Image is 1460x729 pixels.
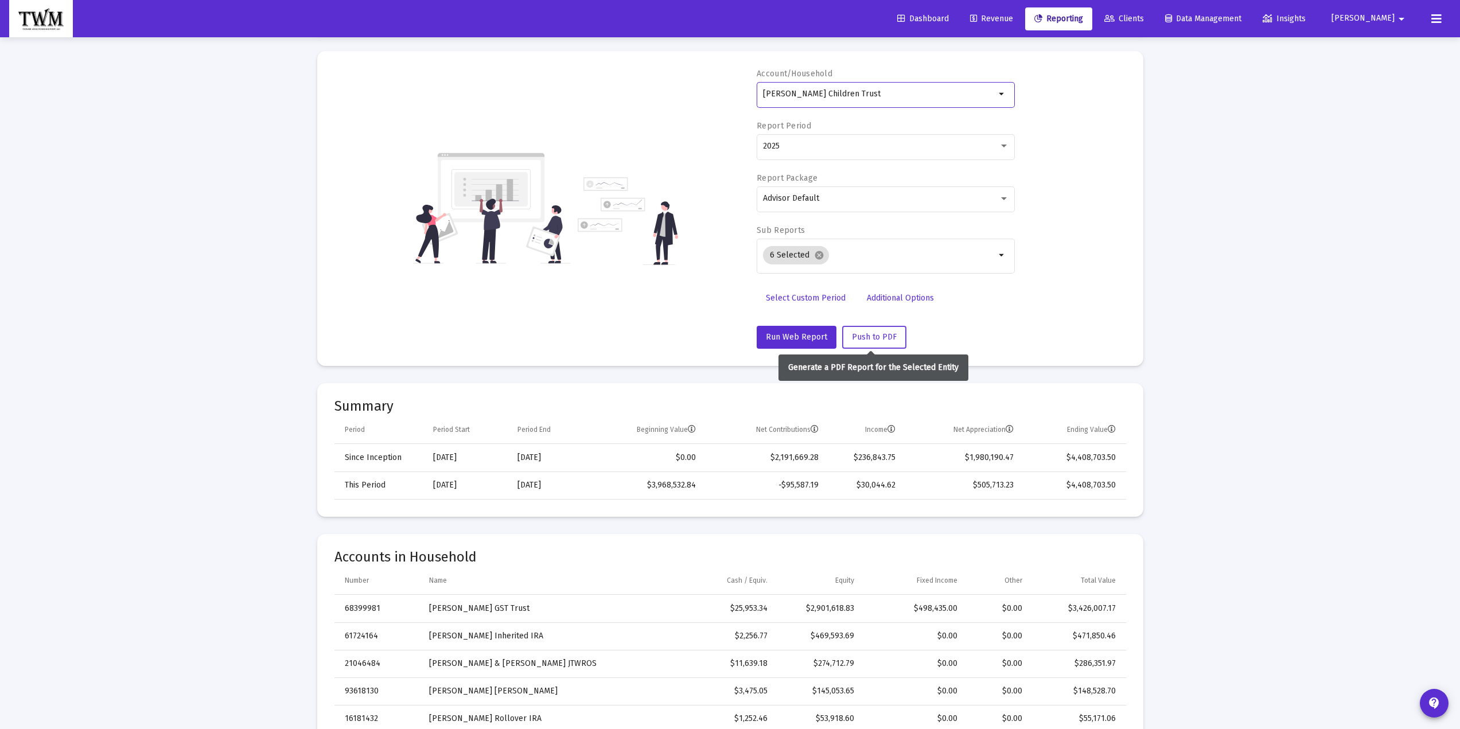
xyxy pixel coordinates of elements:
div: Total Value [1081,576,1116,585]
td: Column Cash / Equiv. [673,567,776,595]
td: Column Other [965,567,1031,595]
td: Column Ending Value [1022,416,1126,444]
td: [PERSON_NAME] GST Trust [421,595,673,622]
td: 93618130 [334,677,422,705]
div: $0.00 [870,658,957,669]
span: Advisor Default [763,193,819,203]
mat-card-title: Summary [334,400,1126,412]
span: [PERSON_NAME] [1331,14,1395,24]
span: Reporting [1034,14,1083,24]
span: Select Custom Period [766,293,846,303]
div: Net Appreciation [953,425,1014,434]
div: Period End [517,425,551,434]
div: $0.00 [974,630,1023,642]
mat-card-title: Accounts in Household [334,551,1126,563]
div: Period [345,425,365,434]
div: Data grid [334,416,1126,500]
div: $498,435.00 [870,603,957,614]
td: Column Name [421,567,673,595]
div: Other [1005,576,1022,585]
div: $53,918.60 [784,713,854,724]
td: 61724164 [334,622,422,650]
input: Search or select an account or household [763,89,995,99]
a: Dashboard [888,7,958,30]
mat-chip: 6 Selected [763,246,829,264]
div: $1,252.46 [682,713,768,724]
div: Cash / Equiv. [727,576,768,585]
td: $3,968,532.84 [589,471,704,499]
div: $2,256.77 [682,630,768,642]
td: 68399981 [334,595,422,622]
button: [PERSON_NAME] [1318,7,1422,30]
div: $25,953.34 [682,603,768,614]
div: $145,053.65 [784,685,854,697]
td: Column Beginning Value [589,416,704,444]
td: Column Fixed Income [862,567,965,595]
span: Insights [1263,14,1306,24]
div: Number [345,576,369,585]
td: -$95,587.19 [704,471,827,499]
img: reporting [413,151,571,265]
td: Column Equity [776,567,862,595]
span: Run Web Report [766,332,827,342]
mat-chip-list: Selection [763,244,995,267]
mat-icon: cancel [814,250,824,260]
div: Equity [835,576,854,585]
div: Fixed Income [917,576,957,585]
div: $0.00 [974,603,1023,614]
td: $30,044.62 [827,471,903,499]
a: Insights [1253,7,1315,30]
div: Beginning Value [637,425,696,434]
td: Since Inception [334,444,425,471]
span: Additional Options [867,293,934,303]
div: [DATE] [433,479,501,491]
div: Income [865,425,896,434]
label: Report Period [757,121,811,131]
div: $0.00 [974,658,1023,669]
button: Push to PDF [842,326,906,349]
div: $11,639.18 [682,658,768,669]
div: $471,850.46 [1038,630,1115,642]
td: $4,408,703.50 [1022,444,1126,471]
div: $0.00 [870,630,957,642]
td: Column Net Contributions [704,416,827,444]
mat-icon: contact_support [1427,696,1441,710]
a: Clients [1095,7,1153,30]
td: Column Net Appreciation [904,416,1022,444]
td: [PERSON_NAME] & [PERSON_NAME] JTWROS [421,650,673,677]
td: [PERSON_NAME] Inherited IRA [421,622,673,650]
label: Account/Household [757,69,832,79]
div: $55,171.06 [1038,713,1115,724]
label: Sub Reports [757,225,805,235]
a: Revenue [961,7,1022,30]
a: Reporting [1025,7,1092,30]
span: Revenue [970,14,1013,24]
div: $0.00 [974,713,1023,724]
mat-icon: arrow_drop_down [995,87,1009,101]
div: [DATE] [517,452,581,463]
td: [PERSON_NAME] [PERSON_NAME] [421,677,673,705]
div: $469,593.69 [784,630,854,642]
td: Column Period Start [425,416,509,444]
td: 21046484 [334,650,422,677]
td: Column Total Value [1030,567,1126,595]
mat-icon: arrow_drop_down [995,248,1009,262]
td: Column Period [334,416,425,444]
span: Dashboard [897,14,949,24]
div: [DATE] [433,452,501,463]
td: $1,980,190.47 [904,444,1022,471]
div: $274,712.79 [784,658,854,669]
div: Net Contributions [756,425,819,434]
div: $0.00 [870,685,957,697]
div: [DATE] [517,479,581,491]
div: $0.00 [974,685,1023,697]
td: $2,191,669.28 [704,444,827,471]
td: $236,843.75 [827,444,903,471]
span: Data Management [1165,14,1241,24]
td: Column Income [827,416,903,444]
td: $0.00 [589,444,704,471]
div: Ending Value [1067,425,1116,434]
span: Push to PDF [852,332,897,342]
img: reporting-alt [578,177,678,265]
img: Dashboard [18,7,64,30]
